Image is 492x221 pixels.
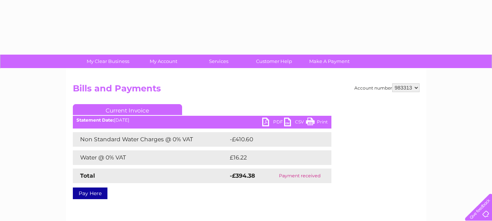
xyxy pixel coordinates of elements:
a: Make A Payment [299,55,359,68]
a: Pay Here [73,188,107,199]
b: Statement Date: [76,117,114,123]
td: -£410.60 [228,132,319,147]
a: My Clear Business [78,55,138,68]
td: Non Standard Water Charges @ 0% VAT [73,132,228,147]
td: Water @ 0% VAT [73,150,228,165]
strong: -£394.38 [230,172,255,179]
td: Payment received [268,169,331,183]
a: PDF [262,118,284,128]
h2: Bills and Payments [73,83,420,97]
a: Print [306,118,328,128]
a: Services [189,55,249,68]
a: Customer Help [244,55,304,68]
strong: Total [80,172,95,179]
a: My Account [133,55,193,68]
td: £16.22 [228,150,316,165]
div: Account number [354,83,420,92]
div: [DATE] [73,118,331,123]
a: Current Invoice [73,104,182,115]
a: CSV [284,118,306,128]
